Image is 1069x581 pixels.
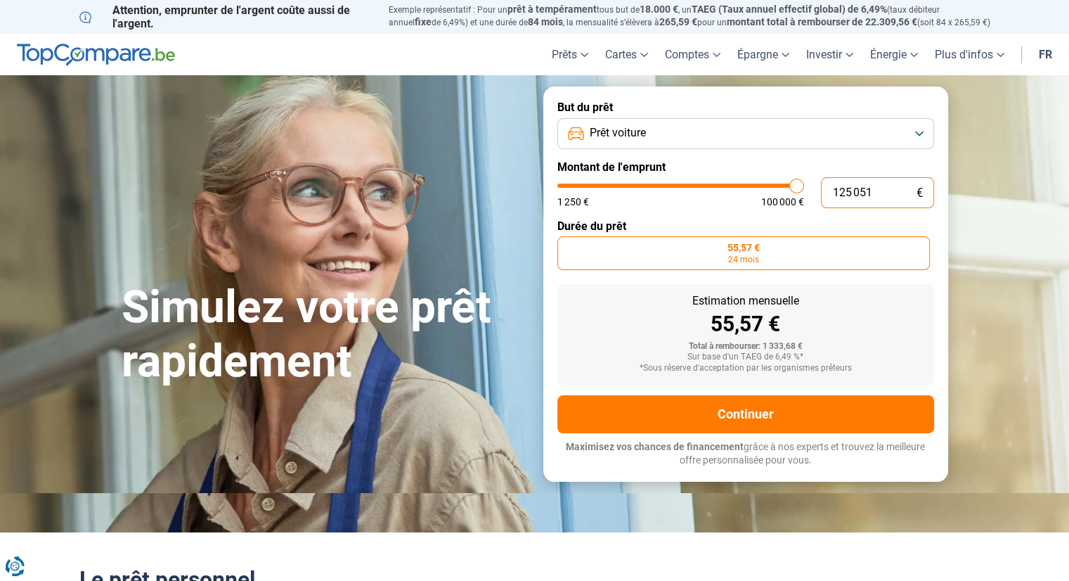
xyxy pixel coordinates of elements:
[415,16,432,27] span: fixe
[862,34,926,75] a: Énergie
[659,16,697,27] span: 265,59 €
[566,441,744,452] span: Maximisez vos chances de financement
[926,34,1013,75] a: Plus d'infos
[543,34,597,75] a: Prêts
[761,197,804,207] span: 100 000 €
[728,255,759,264] span: 24 mois
[79,4,372,30] p: Attention, emprunter de l'argent coûte aussi de l'argent.
[798,34,862,75] a: Investir
[17,44,175,66] img: TopCompare
[569,352,923,362] div: Sur base d'un TAEG de 6,49 %*
[528,16,563,27] span: 84 mois
[656,34,729,75] a: Comptes
[569,342,923,352] div: Total à rembourser: 1 333,68 €
[557,219,934,233] label: Durée du prêt
[557,197,589,207] span: 1 250 €
[727,16,917,27] span: montant total à rembourser de 22.309,56 €
[727,243,760,253] span: 55,57 €
[569,364,923,373] div: *Sous réserve d'acceptation par les organismes prêteurs
[389,4,990,29] p: Exemple représentatif : Pour un tous but de , un (taux débiteur annuel de 6,49%) et une durée de ...
[597,34,656,75] a: Cartes
[122,281,526,389] h1: Simulez votre prêt rapidement
[557,160,934,174] label: Montant de l'emprunt
[640,4,678,15] span: 18.000 €
[569,314,923,335] div: 55,57 €
[692,4,887,15] span: TAEG (Taux annuel effectif global) de 6,49%
[507,4,597,15] span: prêt à tempérament
[729,34,798,75] a: Épargne
[569,295,923,307] div: Estimation mensuelle
[916,187,923,199] span: €
[1030,34,1061,75] a: fr
[557,101,934,114] label: But du prêt
[557,395,934,433] button: Continuer
[557,440,934,468] p: grâce à nos experts et trouvez la meilleure offre personnalisée pour vous.
[590,125,646,141] span: Prêt voiture
[557,118,934,149] button: Prêt voiture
